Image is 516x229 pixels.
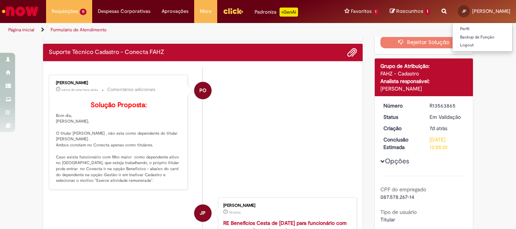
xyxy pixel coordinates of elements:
dt: Status [378,113,424,121]
span: Titular [380,216,395,223]
b: Solução Proposta: [91,101,147,109]
div: FAHZ - Cadastro [380,70,468,77]
button: Adicionar anexos [347,48,357,57]
span: 7d atrás [229,210,241,215]
div: [PERSON_NAME] [380,85,468,92]
a: Backup de Função [453,33,512,41]
h2: Suporte Técnico Cadastro - Conecta FAHZ Histórico de tíquete [49,49,164,56]
a: Rascunhos [390,8,430,15]
span: JP [200,204,205,222]
span: Requisições [52,8,78,15]
b: CPF do empregado [380,186,426,193]
div: Priscila Oliveira [194,82,212,99]
dt: Criação [378,124,424,132]
span: PO [199,81,206,100]
p: +GenAi [280,8,298,17]
time: 24/09/2025 16:04:58 [429,125,447,132]
span: 1 [373,9,379,15]
span: 7d atrás [429,125,447,132]
span: 1 [425,8,430,15]
time: 24/09/2025 16:04:51 [229,210,241,215]
span: 087.578.267-14 [380,194,414,200]
div: [PERSON_NAME] [223,203,349,208]
div: [DATE] 13:05:01 [429,136,465,151]
img: click_logo_yellow_360x200.png [223,5,243,17]
div: [PERSON_NAME] [56,81,182,85]
button: Rejeitar Solução [380,36,468,48]
a: Logout [453,41,512,49]
small: Comentários adicionais [107,86,156,93]
span: Rascunhos [396,8,423,15]
span: 11 [80,9,87,15]
a: Perfil [453,25,512,33]
img: ServiceNow [1,4,40,19]
div: R13563865 [429,102,465,109]
div: 24/09/2025 16:04:58 [429,124,465,132]
div: Padroniza [255,8,298,17]
span: [PERSON_NAME] [472,8,510,14]
div: Grupo de Atribuição: [380,62,468,70]
b: Tipo de usuário [380,209,417,215]
dt: Conclusão Estimada [378,136,424,151]
p: Bom dia, [PERSON_NAME], O titular [PERSON_NAME] , não esta como dependente do titular [PERSON_NAM... [56,101,182,184]
ul: Trilhas de página [6,23,338,37]
span: Despesas Corporativas [98,8,150,15]
span: cerca de uma hora atrás [62,88,98,92]
span: Favoritos [351,8,372,15]
span: JP [462,9,466,14]
time: 01/10/2025 08:22:25 [62,88,98,92]
div: Joelma De Oliveira Pereira [194,204,212,222]
dt: Número [378,102,424,109]
span: More [200,8,212,15]
a: Formulário de Atendimento [51,27,107,33]
div: Analista responsável: [380,77,468,85]
a: Página inicial [8,27,34,33]
span: Aprovações [162,8,188,15]
div: Em Validação [429,113,465,121]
